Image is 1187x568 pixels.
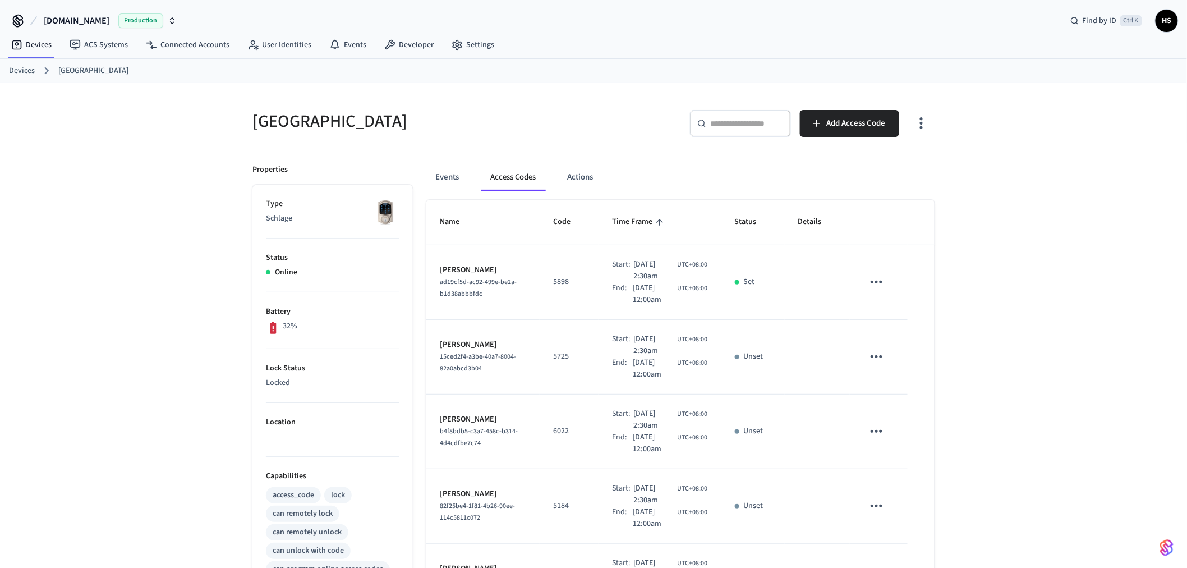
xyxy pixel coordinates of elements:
[633,282,707,306] div: Asia/Singapore
[320,35,375,55] a: Events
[633,282,675,306] span: [DATE] 12:00am
[273,526,342,538] div: can remotely unlock
[44,14,109,28] span: [DOMAIN_NAME]
[634,333,708,357] div: Asia/Singapore
[440,501,515,523] span: 82f25be4-1f81-4b26-90ee-114c5811c072
[118,13,163,28] span: Production
[440,427,518,448] span: b4f8bdb5-c3a7-458c-b314-4d4cdfbe7c74
[553,351,585,363] p: 5725
[252,164,288,176] p: Properties
[266,470,399,482] p: Capabilities
[440,488,526,500] p: [PERSON_NAME]
[426,164,468,191] button: Events
[266,431,399,443] p: —
[58,65,128,77] a: [GEOGRAPHIC_DATA]
[612,259,634,282] div: Start:
[266,416,399,428] p: Location
[634,483,708,506] div: Asia/Singapore
[275,267,297,278] p: Online
[633,357,707,381] div: Asia/Singapore
[633,432,707,455] div: Asia/Singapore
[678,484,708,494] span: UTC+08:00
[634,408,708,432] div: Asia/Singapore
[1156,10,1178,32] button: HS
[273,545,344,557] div: can unlock with code
[266,377,399,389] p: Locked
[137,35,238,55] a: Connected Accounts
[612,408,634,432] div: Start:
[440,213,474,231] span: Name
[371,198,399,226] img: Schlage Sense Smart Deadbolt with Camelot Trim, Front
[283,320,297,332] p: 32%
[612,333,634,357] div: Start:
[331,489,345,501] div: lock
[252,110,587,133] h5: [GEOGRAPHIC_DATA]
[440,277,517,299] span: ad19cf5d-ac92-499e-be2a-b1d38abbbfdc
[612,357,633,381] div: End:
[443,35,503,55] a: Settings
[678,335,708,345] span: UTC+08:00
[744,500,763,512] p: Unset
[744,276,755,288] p: Set
[827,116,886,131] span: Add Access Code
[612,483,634,506] div: Start:
[678,409,708,419] span: UTC+08:00
[634,259,708,282] div: Asia/Singapore
[440,339,526,351] p: [PERSON_NAME]
[612,213,667,231] span: Time Frame
[9,65,35,77] a: Devices
[678,507,708,517] span: UTC+08:00
[266,213,399,225] p: Schlage
[440,352,516,373] span: 15ced2f4-a3be-40a7-8004-82a0abcd3b04
[266,363,399,374] p: Lock Status
[558,164,602,191] button: Actions
[553,500,585,512] p: 5184
[375,35,443,55] a: Developer
[678,433,708,443] span: UTC+08:00
[553,276,585,288] p: 5898
[238,35,320,55] a: User Identities
[1061,11,1151,31] div: Find by IDCtrl K
[1160,539,1174,557] img: SeamLogoGradient.69752ec5.svg
[266,198,399,210] p: Type
[612,282,633,306] div: End:
[798,213,836,231] span: Details
[553,213,585,231] span: Code
[2,35,61,55] a: Devices
[612,432,633,455] div: End:
[273,508,333,520] div: can remotely lock
[634,333,675,357] span: [DATE] 2:30am
[266,306,399,318] p: Battery
[612,506,633,530] div: End:
[440,264,526,276] p: [PERSON_NAME]
[481,164,545,191] button: Access Codes
[800,110,899,137] button: Add Access Code
[633,506,675,530] span: [DATE] 12:00am
[634,408,675,432] span: [DATE] 2:30am
[1083,15,1117,26] span: Find by ID
[633,357,675,381] span: [DATE] 12:00am
[1120,15,1142,26] span: Ctrl K
[266,252,399,264] p: Status
[273,489,314,501] div: access_code
[678,260,708,270] span: UTC+08:00
[678,283,708,294] span: UTC+08:00
[426,164,935,191] div: ant example
[735,213,771,231] span: Status
[61,35,137,55] a: ACS Systems
[634,259,675,282] span: [DATE] 2:30am
[633,506,707,530] div: Asia/Singapore
[634,483,675,506] span: [DATE] 2:30am
[1157,11,1177,31] span: HS
[440,414,526,425] p: [PERSON_NAME]
[633,432,675,455] span: [DATE] 12:00am
[678,358,708,368] span: UTC+08:00
[744,425,763,437] p: Unset
[744,351,763,363] p: Unset
[553,425,585,437] p: 6022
